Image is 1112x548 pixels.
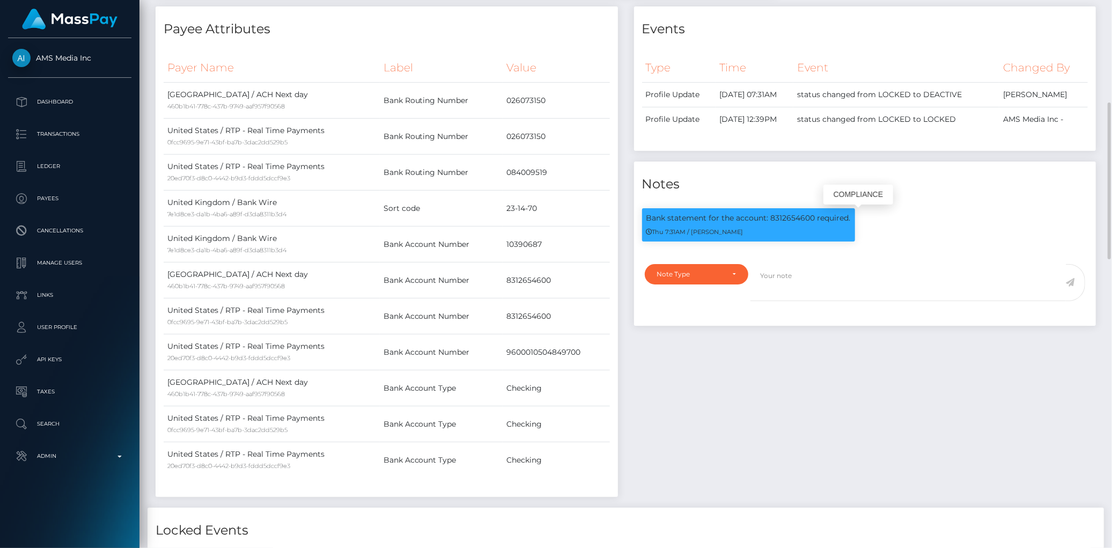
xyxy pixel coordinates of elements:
[164,155,380,191] td: United States / RTP - Real Time Payments
[156,521,1096,540] h4: Locked Events
[642,20,1088,39] h4: Events
[8,153,131,180] a: Ledger
[12,255,127,271] p: Manage Users
[12,158,127,174] p: Ledger
[716,107,793,132] td: [DATE] 12:39PM
[164,406,380,442] td: United States / RTP - Real Time Payments
[167,462,290,470] small: 20ed70f3-d8c0-4442-b9d3-fddd5dccf9e3
[646,228,743,236] small: Thu 7:31AM / [PERSON_NAME]
[503,298,609,334] td: 8312654600
[999,107,1088,132] td: AMS Media Inc -
[646,213,851,224] p: Bank statement for the account: 8312654600 required.
[8,346,131,373] a: API Keys
[380,442,503,478] td: Bank Account Type
[8,282,131,309] a: Links
[167,354,290,362] small: 20ed70f3-d8c0-4442-b9d3-fddd5dccf9e3
[12,319,127,335] p: User Profile
[12,416,127,432] p: Search
[380,334,503,370] td: Bank Account Number
[164,442,380,478] td: United States / RTP - Real Time Payments
[999,83,1088,107] td: [PERSON_NAME]
[12,352,127,368] p: API Keys
[380,262,503,298] td: Bank Account Number
[164,334,380,370] td: United States / RTP - Real Time Payments
[12,287,127,303] p: Links
[8,411,131,437] a: Search
[380,155,503,191] td: Bank Routing Number
[164,298,380,334] td: United States / RTP - Real Time Payments
[164,20,610,39] h4: Payee Attributes
[8,443,131,470] a: Admin
[642,83,716,107] td: Profile Update
[8,53,131,63] span: AMS Media Inc
[380,53,503,83] th: Label
[8,378,131,405] a: Taxes
[12,223,127,239] p: Cancellations
[380,370,503,406] td: Bank Account Type
[12,94,127,110] p: Dashboard
[380,191,503,226] td: Sort code
[8,89,131,115] a: Dashboard
[380,226,503,262] td: Bank Account Number
[12,191,127,207] p: Payees
[645,264,749,284] button: Note Type
[167,426,288,434] small: 0fcc9695-9e71-43bf-ba7b-3dac2dd529b5
[12,49,31,67] img: AMS Media Inc
[8,121,131,148] a: Transactions
[8,314,131,341] a: User Profile
[793,83,999,107] td: status changed from LOCKED to DEACTIVE
[167,138,288,146] small: 0fcc9695-9e71-43bf-ba7b-3dac2dd529b5
[164,226,380,262] td: United Kingdom / Bank Wire
[503,262,609,298] td: 8312654600
[380,298,503,334] td: Bank Account Number
[167,174,290,182] small: 20ed70f3-d8c0-4442-b9d3-fddd5dccf9e3
[8,217,131,244] a: Cancellations
[380,406,503,442] td: Bank Account Type
[8,250,131,276] a: Manage Users
[167,246,286,254] small: 7e1d8ce3-da1b-4ba6-a89f-d3da8311b3d4
[503,226,609,262] td: 10390687
[12,384,127,400] p: Taxes
[642,175,1088,194] h4: Notes
[716,83,793,107] td: [DATE] 07:31AM
[503,370,609,406] td: Checking
[657,270,724,279] div: Note Type
[793,53,999,83] th: Event
[167,282,285,290] small: 460b1b41-778c-437b-9749-aaf957f90568
[164,119,380,155] td: United States / RTP - Real Time Payments
[167,390,285,398] small: 460b1b41-778c-437b-9749-aaf957f90568
[22,9,117,30] img: MassPay Logo
[167,103,285,110] small: 460b1b41-778c-437b-9749-aaf957f90568
[164,83,380,119] td: [GEOGRAPHIC_DATA] / ACH Next day
[164,262,380,298] td: [GEOGRAPHIC_DATA] / ACH Next day
[999,53,1088,83] th: Changed By
[380,83,503,119] td: Bank Routing Number
[716,53,793,83] th: Time
[642,53,716,83] th: Type
[503,334,609,370] td: 9600010504849700
[164,191,380,226] td: United Kingdom / Bank Wire
[503,83,609,119] td: 026073150
[167,318,288,326] small: 0fcc9695-9e71-43bf-ba7b-3dac2dd529b5
[167,210,286,218] small: 7e1d8ce3-da1b-4ba6-a89f-d3da8311b3d4
[12,448,127,464] p: Admin
[8,185,131,212] a: Payees
[503,191,609,226] td: 23-14-70
[503,442,609,478] td: Checking
[793,107,999,132] td: status changed from LOCKED to LOCKED
[503,155,609,191] td: 084009519
[503,53,609,83] th: Value
[503,406,609,442] td: Checking
[12,126,127,142] p: Transactions
[503,119,609,155] td: 026073150
[823,185,893,204] div: COMPLIANCE
[380,119,503,155] td: Bank Routing Number
[642,107,716,132] td: Profile Update
[164,53,380,83] th: Payer Name
[164,370,380,406] td: [GEOGRAPHIC_DATA] / ACH Next day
